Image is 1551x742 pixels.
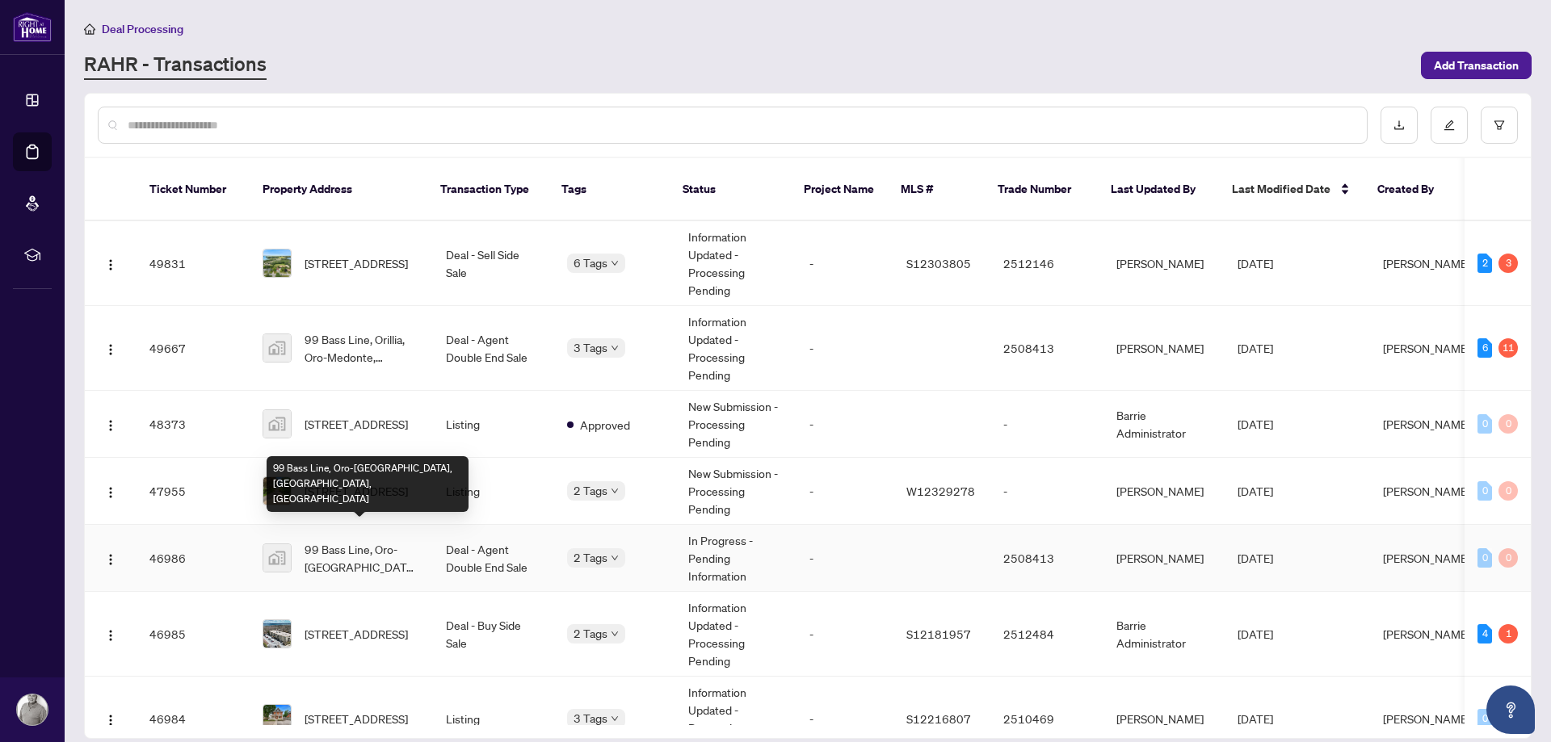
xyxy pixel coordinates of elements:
[137,525,250,592] td: 46986
[84,51,267,80] a: RAHR - Transactions
[611,487,619,495] span: down
[990,525,1103,592] td: 2508413
[1103,306,1225,391] td: [PERSON_NAME]
[104,419,117,432] img: Logo
[1238,551,1273,565] span: [DATE]
[305,625,408,643] span: [STREET_ADDRESS]
[98,335,124,361] button: Logo
[263,249,291,277] img: thumbnail-img
[990,458,1103,525] td: -
[1481,107,1518,144] button: filter
[305,710,408,727] span: [STREET_ADDRESS]
[1383,711,1470,726] span: [PERSON_NAME]
[1383,551,1470,565] span: [PERSON_NAME]
[580,416,630,434] span: Approved
[574,254,607,272] span: 6 Tags
[675,306,797,391] td: Information Updated - Processing Pending
[611,715,619,723] span: down
[797,391,893,458] td: -
[990,221,1103,306] td: 2512146
[1498,338,1518,358] div: 11
[574,481,607,500] span: 2 Tags
[1383,256,1470,270] span: [PERSON_NAME]
[797,458,893,525] td: -
[1238,256,1273,270] span: [DATE]
[1421,52,1532,79] button: Add Transaction
[98,706,124,732] button: Logo
[1383,484,1470,498] span: [PERSON_NAME]
[305,540,420,576] span: 99 Bass Line, Oro-[GEOGRAPHIC_DATA], [GEOGRAPHIC_DATA], [GEOGRAPHIC_DATA]
[104,486,117,499] img: Logo
[1238,711,1273,726] span: [DATE]
[305,330,420,366] span: 99 Bass Line, Orillia, Oro-Medonte, [GEOGRAPHIC_DATA], [GEOGRAPHIC_DATA]
[1498,414,1518,434] div: 0
[1238,627,1273,641] span: [DATE]
[797,592,893,677] td: -
[427,158,549,221] th: Transaction Type
[102,22,183,36] span: Deal Processing
[675,525,797,592] td: In Progress - Pending Information
[1238,417,1273,431] span: [DATE]
[1477,338,1492,358] div: 6
[1103,221,1225,306] td: [PERSON_NAME]
[433,592,554,677] td: Deal - Buy Side Sale
[1444,119,1455,131] span: edit
[1103,391,1225,458] td: Barrie Administrator
[906,484,975,498] span: W12329278
[98,621,124,647] button: Logo
[305,415,408,433] span: [STREET_ADDRESS]
[305,254,408,272] span: [STREET_ADDRESS]
[1238,341,1273,355] span: [DATE]
[574,338,607,357] span: 3 Tags
[1103,525,1225,592] td: [PERSON_NAME]
[137,306,250,391] td: 49667
[104,553,117,566] img: Logo
[990,592,1103,677] td: 2512484
[906,627,971,641] span: S12181957
[611,259,619,267] span: down
[1477,624,1492,643] div: 4
[1498,624,1518,643] div: 1
[906,256,971,270] span: S12303805
[1098,158,1219,221] th: Last Updated By
[1486,685,1535,734] button: Open asap
[104,258,117,271] img: Logo
[791,158,888,221] th: Project Name
[1477,481,1492,501] div: 0
[104,714,117,727] img: Logo
[250,158,427,221] th: Property Address
[137,592,250,677] td: 46985
[990,306,1103,391] td: 2508413
[574,548,607,567] span: 2 Tags
[433,525,554,592] td: Deal - Agent Double End Sale
[1477,254,1492,273] div: 2
[574,709,607,727] span: 3 Tags
[797,525,893,592] td: -
[267,456,469,512] div: 99 Bass Line, Oro-[GEOGRAPHIC_DATA], [GEOGRAPHIC_DATA], [GEOGRAPHIC_DATA]
[1383,341,1470,355] span: [PERSON_NAME]
[263,544,291,572] img: thumbnail-img
[104,629,117,642] img: Logo
[433,221,554,306] td: Deal - Sell Side Sale
[1431,107,1468,144] button: edit
[611,554,619,562] span: down
[611,344,619,352] span: down
[137,391,250,458] td: 48373
[675,458,797,525] td: New Submission - Processing Pending
[797,306,893,391] td: -
[675,221,797,306] td: Information Updated - Processing Pending
[1498,548,1518,568] div: 0
[263,334,291,362] img: thumbnail-img
[98,478,124,504] button: Logo
[990,391,1103,458] td: -
[84,23,95,35] span: home
[1103,458,1225,525] td: [PERSON_NAME]
[906,711,971,726] span: S12216807
[98,411,124,437] button: Logo
[1103,592,1225,677] td: Barrie Administrator
[985,158,1098,221] th: Trade Number
[433,458,554,525] td: Listing
[1477,709,1492,728] div: 0
[263,620,291,648] img: thumbnail-img
[137,458,250,525] td: 47955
